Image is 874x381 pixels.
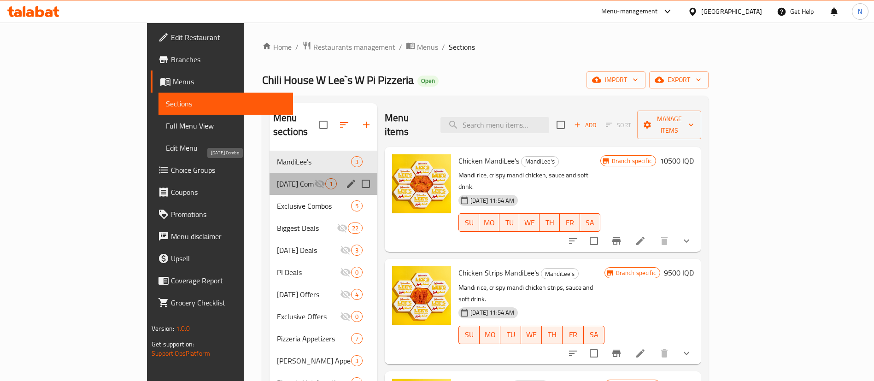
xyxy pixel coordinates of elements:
span: Edit Menu [166,142,286,153]
h6: 10500 IQD [660,154,694,167]
span: Select section first [600,118,637,132]
button: SU [458,213,479,232]
button: show more [675,342,698,364]
span: [DATE] Combo [277,178,314,189]
div: items [351,156,363,167]
a: Branches [151,48,293,70]
svg: Inactive section [340,289,351,300]
span: Exclusive Combos [277,200,351,211]
div: items [351,311,363,322]
a: Choice Groups [151,159,293,181]
svg: Show Choices [681,348,692,359]
span: Pizzeria Appetizers [277,333,351,344]
span: Chili House W Lee`s W Pi Pizzeria [262,70,414,90]
a: Edit Menu [158,137,293,159]
span: 5 [352,202,362,211]
div: PI Deals0 [270,261,377,283]
span: Select section [551,115,570,135]
a: Promotions [151,203,293,225]
span: Coverage Report [171,275,286,286]
a: Coverage Report [151,270,293,292]
span: Sort sections [333,114,355,136]
span: Sections [166,98,286,109]
span: SU [463,216,475,229]
span: 0 [352,312,362,321]
div: items [325,178,337,189]
span: [DATE] 11:54 AM [467,196,518,205]
button: TH [540,213,560,232]
span: MandiLee's [277,156,351,167]
button: edit [344,177,358,191]
div: Exclusive Offers0 [270,305,377,328]
li: / [295,41,299,53]
button: MO [479,213,499,232]
span: 3 [352,158,362,166]
span: Open [417,77,439,85]
span: Add item [570,118,600,132]
button: sort-choices [562,230,584,252]
span: [DATE] 11:54 AM [467,308,518,317]
li: / [399,41,402,53]
div: Open [417,76,439,87]
button: Add [570,118,600,132]
span: TU [503,216,516,229]
p: Mandi rice, crispy mandi chicken, sauce and soft drink. [458,170,600,193]
span: Sections [449,41,475,53]
span: Choice Groups [171,164,286,176]
div: Ramadan Deals [277,245,340,256]
a: Restaurants management [302,41,395,53]
div: Menu-management [601,6,658,17]
span: Menu disclaimer [171,231,286,242]
span: TH [543,216,556,229]
span: WE [523,216,536,229]
a: Coupons [151,181,293,203]
h2: Menu sections [273,111,319,139]
span: Get support on: [152,338,194,350]
span: Chicken MandiLee's [458,154,519,168]
svg: Show Choices [681,235,692,246]
button: Branch-specific-item [605,230,628,252]
span: 1 [326,180,336,188]
span: TU [504,328,517,341]
span: WE [525,328,538,341]
span: Restaurants management [313,41,395,53]
div: [DATE] Offers4 [270,283,377,305]
div: [PERSON_NAME] Appetizers3 [270,350,377,372]
img: Chicken MandiLee's [392,154,451,213]
button: SA [584,326,604,344]
div: Exclusive Combos5 [270,195,377,217]
a: Support.OpsPlatform [152,347,210,359]
span: MO [483,216,496,229]
a: Edit menu item [635,348,646,359]
button: delete [653,230,675,252]
span: [DATE] Offers [277,289,340,300]
span: Upsell [171,253,286,264]
a: Edit menu item [635,235,646,246]
svg: Inactive section [340,311,351,322]
button: export [649,71,709,88]
button: SA [580,213,600,232]
div: [GEOGRAPHIC_DATA] [701,6,762,17]
button: TH [542,326,563,344]
button: FR [560,213,580,232]
a: Menus [406,41,438,53]
span: MO [483,328,497,341]
span: FR [566,328,580,341]
li: / [442,41,445,53]
div: items [351,289,363,300]
span: 0 [352,268,362,277]
button: SU [458,326,480,344]
button: FR [563,326,583,344]
div: [DATE] Combo1edit [270,173,377,195]
button: TU [499,213,520,232]
svg: Inactive section [314,178,325,189]
span: [PERSON_NAME] Appetizers [277,355,351,366]
div: Lees Appetizers [277,355,351,366]
div: Exclusive Offers [277,311,340,322]
button: Manage items [637,111,701,139]
span: Chicken Strips MandiLee's [458,266,539,280]
div: [DATE] Deals3 [270,239,377,261]
span: Menus [417,41,438,53]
